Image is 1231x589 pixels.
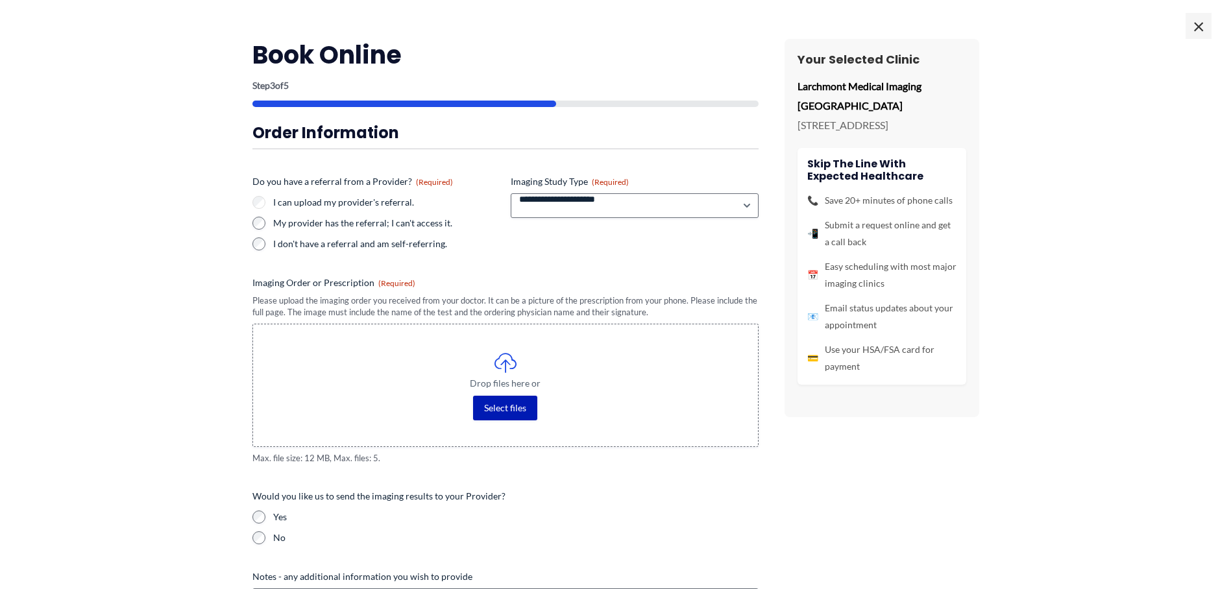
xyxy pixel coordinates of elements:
label: No [273,531,759,544]
li: Submit a request online and get a call back [807,217,957,250]
h3: Your Selected Clinic [798,52,966,67]
h2: Book Online [252,39,759,71]
span: (Required) [378,278,415,288]
span: Drop files here or [279,379,732,388]
span: 📧 [807,308,818,325]
span: 💳 [807,350,818,367]
label: Notes - any additional information you wish to provide [252,570,759,583]
span: 📅 [807,267,818,283]
span: 3 [270,80,275,91]
h3: Order Information [252,123,759,143]
li: Easy scheduling with most major imaging clinics [807,258,957,292]
label: I can upload my provider's referral. [273,196,500,209]
span: (Required) [416,177,453,187]
label: Imaging Study Type [511,175,759,188]
span: 📲 [807,225,818,242]
p: Larchmont Medical Imaging [GEOGRAPHIC_DATA] [798,77,966,115]
p: Step of [252,81,759,90]
label: Yes [273,511,759,523]
p: [STREET_ADDRESS] [798,115,966,135]
button: select files, imaging order or prescription(required) [473,396,537,420]
label: I don't have a referral and am self-referring. [273,237,500,250]
legend: Do you have a referral from a Provider? [252,175,453,188]
label: Imaging Order or Prescription [252,276,759,289]
span: Max. file size: 12 MB, Max. files: 5. [252,452,759,464]
h4: Skip the line with Expected Healthcare [807,158,957,182]
label: My provider has the referral; I can't access it. [273,217,500,230]
li: Save 20+ minutes of phone calls [807,192,957,209]
legend: Would you like us to send the imaging results to your Provider? [252,490,506,503]
span: 5 [284,80,289,91]
span: 📞 [807,192,818,209]
span: × [1186,13,1212,39]
li: Use your HSA/FSA card for payment [807,341,957,375]
span: (Required) [592,177,629,187]
div: Please upload the imaging order you received from your doctor. It can be a picture of the prescri... [252,294,759,319]
li: Email status updates about your appointment [807,300,957,333]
